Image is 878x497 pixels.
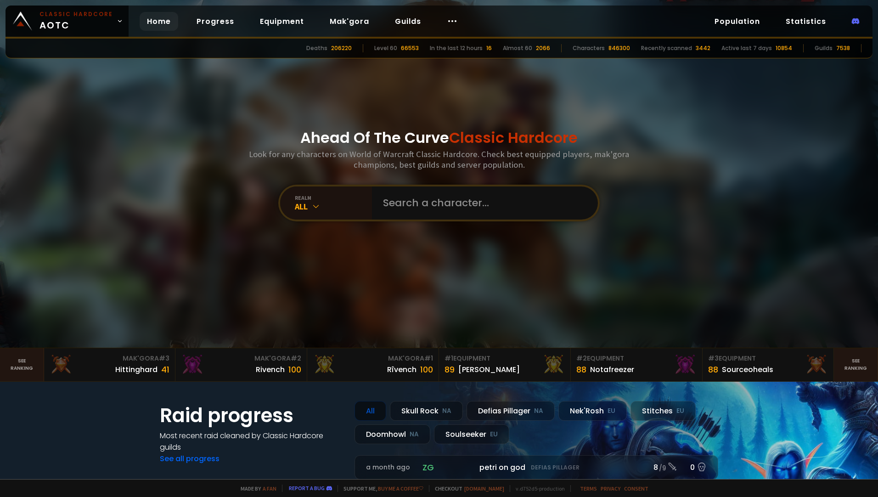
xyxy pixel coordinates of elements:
div: 3442 [696,44,710,52]
div: Equipment [576,354,697,363]
a: #3Equipment88Sourceoheals [703,348,834,381]
a: a fan [263,485,276,492]
div: Notafreezer [590,364,634,375]
a: Statistics [778,12,833,31]
div: 10854 [776,44,792,52]
div: Skull Rock [390,401,463,421]
a: a month agozgpetri on godDefias Pillager8 /90 [355,455,718,480]
div: 846300 [608,44,630,52]
div: 88 [708,363,718,376]
a: [DOMAIN_NAME] [464,485,504,492]
a: Home [140,12,178,31]
h3: Look for any characters on World of Warcraft Classic Hardcore. Check best equipped players, mak'g... [245,149,633,170]
div: In the last 12 hours [430,44,483,52]
div: Sourceoheals [722,364,773,375]
div: Rivench [256,364,285,375]
div: Rîvench [387,364,416,375]
div: 100 [288,363,301,376]
div: 16 [486,44,492,52]
span: AOTC [39,10,113,32]
a: Guilds [388,12,428,31]
a: Population [707,12,767,31]
a: Report a bug [289,485,325,491]
div: Defias Pillager [467,401,555,421]
div: Guilds [815,44,833,52]
div: 7538 [836,44,850,52]
div: Equipment [708,354,828,363]
a: Seeranking [834,348,878,381]
div: 88 [576,363,586,376]
span: # 2 [576,354,587,363]
div: All [295,201,372,212]
a: Buy me a coffee [378,485,423,492]
div: realm [295,194,372,201]
div: Hittinghard [115,364,158,375]
div: 41 [161,363,169,376]
div: Active last 7 days [721,44,772,52]
a: #1Equipment89[PERSON_NAME] [439,348,571,381]
div: [PERSON_NAME] [458,364,520,375]
span: v. d752d5 - production [510,485,565,492]
span: # 2 [291,354,301,363]
div: Nek'Rosh [558,401,627,421]
span: Classic Hardcore [449,127,578,148]
div: Soulseeker [434,424,509,444]
div: 206220 [331,44,352,52]
div: Characters [573,44,605,52]
div: Almost 60 [503,44,532,52]
a: Mak'Gora#3Hittinghard41 [44,348,176,381]
a: #2Equipment88Notafreezer [571,348,703,381]
a: Terms [580,485,597,492]
small: NA [442,407,451,416]
a: Privacy [601,485,620,492]
div: Doomhowl [355,424,430,444]
small: NA [534,407,543,416]
div: All [355,401,386,421]
div: 100 [420,363,433,376]
div: Level 60 [374,44,397,52]
div: 2066 [536,44,550,52]
span: # 1 [424,354,433,363]
a: Classic HardcoreAOTC [6,6,129,37]
span: # 3 [159,354,169,363]
span: Support me, [338,485,423,492]
small: EU [608,407,615,416]
span: Made by [235,485,276,492]
h1: Ahead Of The Curve [300,127,578,149]
small: EU [676,407,684,416]
div: Mak'Gora [181,354,301,363]
a: Mak'Gora#2Rivench100 [175,348,307,381]
a: Progress [189,12,242,31]
div: Recently scanned [641,44,692,52]
h4: Most recent raid cleaned by Classic Hardcore guilds [160,430,343,453]
div: 89 [445,363,455,376]
a: Consent [624,485,648,492]
div: 66553 [401,44,419,52]
h1: Raid progress [160,401,343,430]
a: Mak'Gora#1Rîvench100 [307,348,439,381]
div: Equipment [445,354,565,363]
span: # 1 [445,354,453,363]
input: Search a character... [377,186,587,220]
div: Stitches [630,401,696,421]
small: Classic Hardcore [39,10,113,18]
span: # 3 [708,354,719,363]
a: See all progress [160,453,219,464]
div: Mak'Gora [313,354,433,363]
a: Mak'gora [322,12,377,31]
small: NA [410,430,419,439]
span: Checkout [429,485,504,492]
div: Deaths [306,44,327,52]
small: EU [490,430,498,439]
div: Mak'Gora [50,354,170,363]
a: Equipment [253,12,311,31]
